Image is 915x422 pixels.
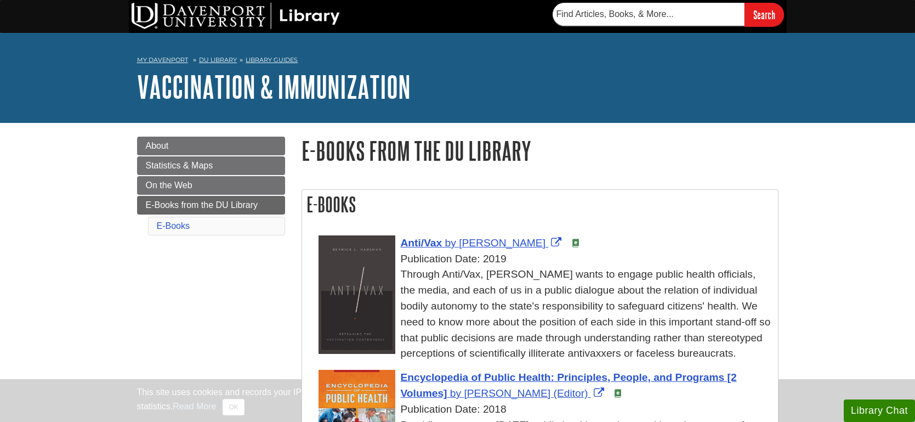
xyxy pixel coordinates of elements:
button: Close [223,399,244,415]
input: Find Articles, Books, & More... [553,3,744,26]
img: DU Library [132,3,340,29]
div: Through Anti/Vax, [PERSON_NAME] wants to engage public health officials, the media, and each of u... [319,267,772,362]
div: Publication Date: 2018 [319,402,772,418]
a: E-Books from the DU Library [137,196,285,215]
span: E-Books from the DU Library [146,200,258,210]
a: DU Library [199,56,237,64]
a: About [137,137,285,155]
a: Library Guides [246,56,298,64]
img: Cover Art [319,235,395,354]
form: Searches DU Library's articles, books, and more [553,3,784,26]
span: [PERSON_NAME] [459,237,545,249]
span: [PERSON_NAME] (Editor) [464,387,588,399]
span: Statistics & Maps [146,161,213,170]
a: E-Books [157,221,190,230]
span: On the Web [146,181,192,190]
a: Vaccination & Immunization [137,70,411,104]
div: This site uses cookies and records your IP address for usage statistics. Additionally, we use Goo... [137,386,778,415]
a: My Davenport [137,55,188,65]
div: Publication Date: 2019 [319,251,772,267]
a: Read More [173,402,216,411]
div: Guide Page Menu [137,137,285,238]
span: by [445,237,456,249]
span: by [450,387,461,399]
a: Link opens in new window [401,372,737,399]
nav: breadcrumb [137,53,778,70]
a: Link opens in new window [401,237,565,249]
span: Encyclopedia of Public Health: Principles, People, and Programs [2 Volumes] [401,372,737,399]
button: Library Chat [844,400,915,422]
a: On the Web [137,176,285,195]
img: e-Book [571,239,580,247]
h1: E-Books from the DU Library [302,137,778,165]
a: Statistics & Maps [137,156,285,175]
input: Search [744,3,784,26]
img: e-Book [613,389,622,398]
span: Anti/Vax [401,237,442,249]
span: About [146,141,169,150]
h2: E-Books [302,190,778,219]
